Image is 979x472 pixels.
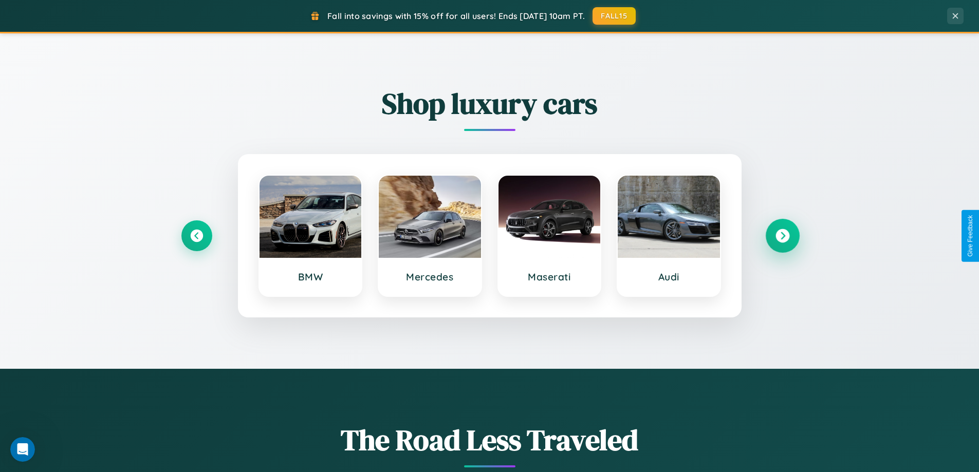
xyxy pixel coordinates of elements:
[327,11,585,21] span: Fall into savings with 15% off for all users! Ends [DATE] 10am PT.
[389,271,471,283] h3: Mercedes
[628,271,710,283] h3: Audi
[181,84,798,123] h2: Shop luxury cars
[270,271,352,283] h3: BMW
[10,437,35,462] iframe: Intercom live chat
[593,7,636,25] button: FALL15
[509,271,590,283] h3: Maserati
[181,420,798,460] h1: The Road Less Traveled
[967,215,974,257] div: Give Feedback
